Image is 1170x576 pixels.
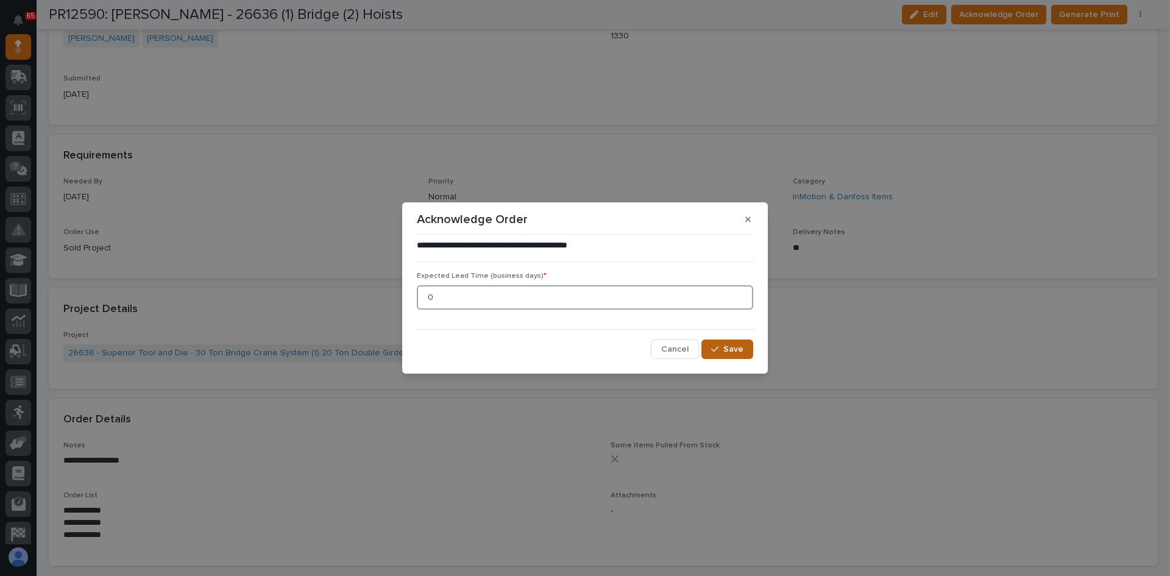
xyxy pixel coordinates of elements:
[723,344,743,355] span: Save
[661,344,689,355] span: Cancel
[417,212,528,227] p: Acknowledge Order
[417,272,547,280] span: Expected Lead Time (business days)
[651,340,699,359] button: Cancel
[701,340,753,359] button: Save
